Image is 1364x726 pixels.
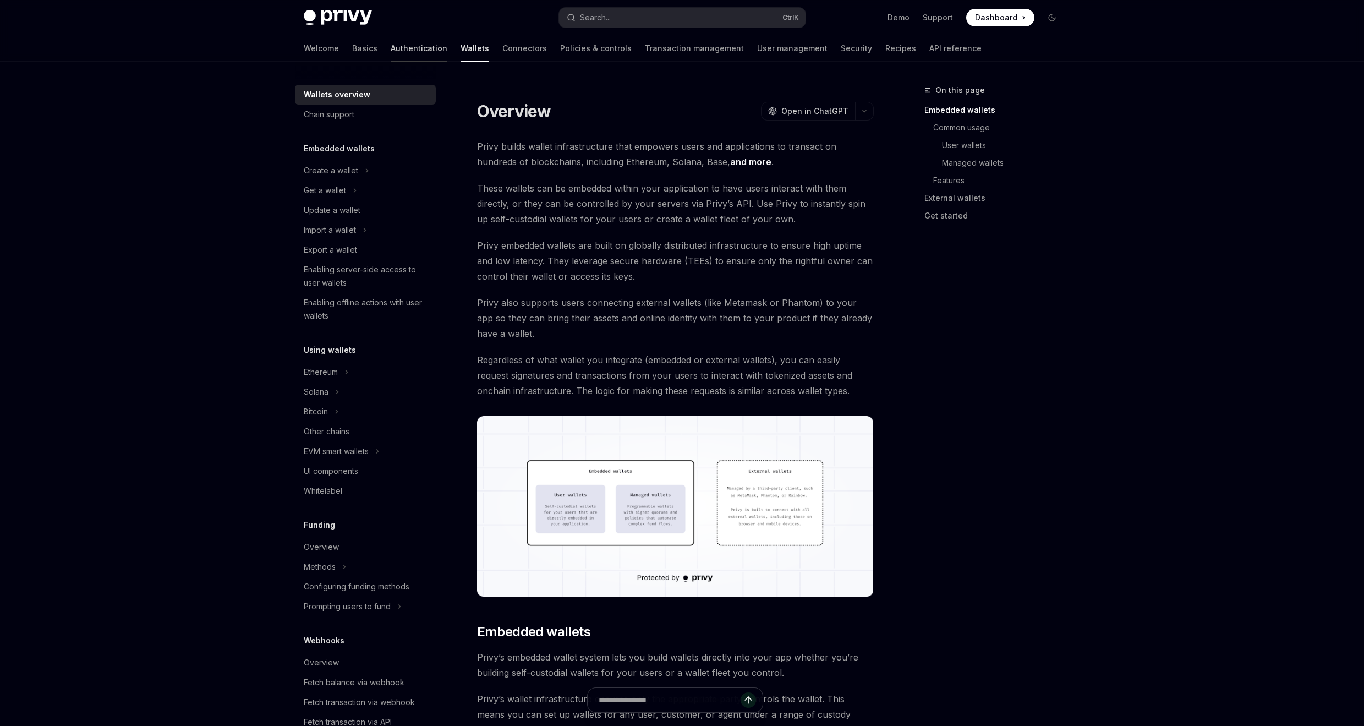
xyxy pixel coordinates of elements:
[730,156,771,168] a: and more
[295,692,436,712] a: Fetch transaction via webhook
[477,623,590,641] span: Embedded wallets
[304,445,369,458] div: EVM smart wallets
[975,12,1017,23] span: Dashboard
[502,35,547,62] a: Connectors
[304,518,335,532] h5: Funding
[477,139,874,170] span: Privy builds wallet infrastructure that empowers users and applications to transact on hundreds o...
[923,12,953,23] a: Support
[304,676,404,689] div: Fetch balance via webhook
[304,465,358,478] div: UI components
[295,362,436,382] button: Toggle Ethereum section
[304,365,338,379] div: Ethereum
[295,402,436,422] button: Toggle Bitcoin section
[304,405,328,418] div: Bitcoin
[304,204,360,217] div: Update a wallet
[757,35,828,62] a: User management
[304,541,339,554] div: Overview
[929,35,982,62] a: API reference
[295,673,436,692] a: Fetch balance via webhook
[461,35,489,62] a: Wallets
[304,88,370,101] div: Wallets overview
[885,35,916,62] a: Recipes
[295,441,436,461] button: Toggle EVM smart wallets section
[477,352,874,399] span: Regardless of what wallet you integrate (embedded or external wallets), you can easily request si...
[841,35,872,62] a: Security
[295,161,436,181] button: Toggle Create a wallet section
[888,12,910,23] a: Demo
[304,656,339,669] div: Overview
[304,164,358,177] div: Create a wallet
[295,260,436,293] a: Enabling server-side access to user wallets
[304,600,391,613] div: Prompting users to fund
[599,688,741,712] input: Ask a question...
[304,296,429,323] div: Enabling offline actions with user wallets
[559,8,806,28] button: Open search
[304,35,339,62] a: Welcome
[295,481,436,501] a: Whitelabel
[295,557,436,577] button: Toggle Methods section
[924,154,1070,172] a: Managed wallets
[295,105,436,124] a: Chain support
[304,560,336,574] div: Methods
[477,238,874,284] span: Privy embedded wallets are built on globally distributed infrastructure to ensure high uptime and...
[477,101,551,121] h1: Overview
[295,461,436,481] a: UI components
[924,137,1070,154] a: User wallets
[295,653,436,673] a: Overview
[935,84,985,97] span: On this page
[295,220,436,240] button: Toggle Import a wallet section
[295,240,436,260] a: Export a wallet
[295,537,436,557] a: Overview
[924,101,1070,119] a: Embedded wallets
[924,189,1070,207] a: External wallets
[1043,9,1061,26] button: Toggle dark mode
[352,35,377,62] a: Basics
[295,382,436,402] button: Toggle Solana section
[781,106,848,117] span: Open in ChatGPT
[304,184,346,197] div: Get a wallet
[580,11,611,24] div: Search...
[295,85,436,105] a: Wallets overview
[477,416,874,597] img: images/walletoverview.png
[304,696,415,709] div: Fetch transaction via webhook
[295,200,436,220] a: Update a wallet
[741,692,756,708] button: Send message
[295,422,436,441] a: Other chains
[645,35,744,62] a: Transaction management
[477,295,874,341] span: Privy also supports users connecting external wallets (like Metamask or Phantom) to your app so t...
[304,108,354,121] div: Chain support
[782,13,799,22] span: Ctrl K
[477,181,874,227] span: These wallets can be embedded within your application to have users interact with them directly, ...
[924,172,1070,189] a: Features
[304,343,356,357] h5: Using wallets
[966,9,1034,26] a: Dashboard
[295,597,436,616] button: Toggle Prompting users to fund section
[924,119,1070,137] a: Common usage
[477,649,874,680] span: Privy’s embedded wallet system lets you build wallets directly into your app whether you’re build...
[304,223,356,237] div: Import a wallet
[304,634,344,647] h5: Webhooks
[924,207,1070,225] a: Get started
[295,577,436,597] a: Configuring funding methods
[295,293,436,326] a: Enabling offline actions with user wallets
[304,10,372,25] img: dark logo
[295,181,436,200] button: Toggle Get a wallet section
[391,35,447,62] a: Authentication
[304,142,375,155] h5: Embedded wallets
[304,243,357,256] div: Export a wallet
[761,102,855,121] button: Open in ChatGPT
[304,484,342,498] div: Whitelabel
[304,580,409,593] div: Configuring funding methods
[560,35,632,62] a: Policies & controls
[304,425,349,438] div: Other chains
[304,385,328,399] div: Solana
[304,263,429,290] div: Enabling server-side access to user wallets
